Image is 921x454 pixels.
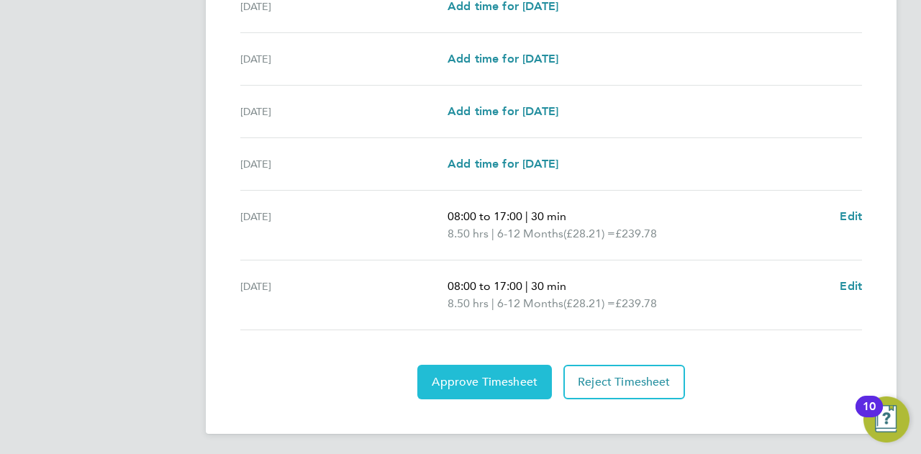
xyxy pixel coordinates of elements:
span: 8.50 hrs [448,296,489,310]
span: £239.78 [615,296,657,310]
div: [DATE] [240,155,448,173]
span: Reject Timesheet [578,375,671,389]
span: Edit [840,279,862,293]
span: Add time for [DATE] [448,104,558,118]
span: 08:00 to 17:00 [448,209,522,223]
span: | [491,296,494,310]
span: Add time for [DATE] [448,52,558,65]
a: Edit [840,278,862,295]
span: 08:00 to 17:00 [448,279,522,293]
span: (£28.21) = [563,227,615,240]
a: Edit [840,208,862,225]
span: | [525,209,528,223]
div: [DATE] [240,208,448,242]
div: 10 [863,407,876,425]
span: 6-12 Months [497,225,563,242]
span: | [491,227,494,240]
div: [DATE] [240,103,448,120]
div: [DATE] [240,278,448,312]
span: Edit [840,209,862,223]
div: [DATE] [240,50,448,68]
span: 30 min [531,279,566,293]
span: £239.78 [615,227,657,240]
span: 6-12 Months [497,295,563,312]
a: Add time for [DATE] [448,103,558,120]
span: Add time for [DATE] [448,157,558,171]
button: Reject Timesheet [563,365,685,399]
span: | [525,279,528,293]
button: Open Resource Center, 10 new notifications [863,396,909,442]
span: (£28.21) = [563,296,615,310]
span: Approve Timesheet [432,375,537,389]
a: Add time for [DATE] [448,50,558,68]
a: Add time for [DATE] [448,155,558,173]
span: 8.50 hrs [448,227,489,240]
button: Approve Timesheet [417,365,552,399]
span: 30 min [531,209,566,223]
